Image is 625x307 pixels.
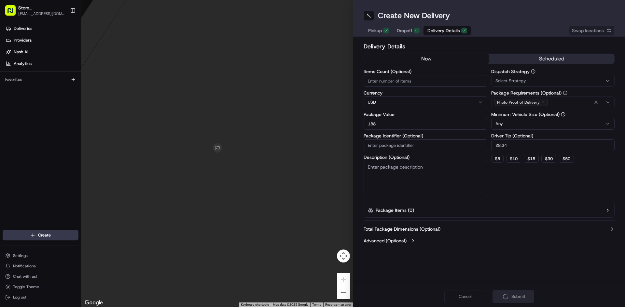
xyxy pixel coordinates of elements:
button: Map camera controls [337,249,350,262]
p: Welcome 👋 [7,26,118,36]
div: Start new chat [29,62,107,69]
div: Past conversations [7,84,42,90]
label: Driver Tip (Optional) [491,134,615,138]
span: Analytics [14,61,32,67]
input: Clear [17,42,107,49]
span: Nash AI [14,49,28,55]
div: 📗 [7,128,12,134]
button: Dispatch Strategy [531,69,535,74]
a: Deliveries [3,23,81,34]
a: 📗Knowledge Base [4,125,52,137]
span: Deliveries [14,26,32,32]
span: Select Strategy [495,78,526,84]
button: Total Package Dimensions (Optional) [364,226,615,232]
span: Dropoff [397,27,412,34]
button: now [364,54,489,64]
label: Package Value [364,112,487,117]
button: Select Strategy [491,75,615,87]
span: Notifications [13,263,36,269]
button: Toggle Theme [3,282,78,291]
a: Analytics [3,58,81,69]
button: $10 [506,155,521,163]
img: Nash [7,6,20,19]
button: Start new chat [111,64,118,72]
button: Zoom out [337,286,350,299]
button: Package Items (0) [364,203,615,218]
span: Map data ©2025 Google [273,303,308,306]
label: Minimum Vehicle Size (Optional) [491,112,615,117]
img: 1736555255976-a54dd68f-1ca7-489b-9aae-adbdc363a1c4 [13,101,18,106]
span: Toggle Theme [13,284,39,289]
a: Terms [312,303,321,306]
span: Photo Proof of Delivery [497,100,540,105]
label: Dispatch Strategy [491,69,615,74]
label: Description (Optional) [364,155,487,160]
button: Advanced (Optional) [364,237,615,244]
button: Zoom in [337,273,350,286]
a: Nash AI [3,47,81,57]
input: Enter number of items [364,75,487,87]
span: Log out [13,295,26,300]
span: [PERSON_NAME] [20,101,53,106]
button: Log out [3,293,78,302]
img: 1738778727109-b901c2ba-d612-49f7-a14d-d897ce62d23f [14,62,25,74]
span: Knowledge Base [13,128,50,134]
label: Package Items ( 0 ) [376,207,414,213]
button: $50 [559,155,574,163]
a: Open this area in Google Maps (opens a new window) [83,299,104,307]
div: Favorites [3,74,78,85]
button: $5 [491,155,504,163]
div: We're available if you need us! [29,69,90,74]
a: Powered byPylon [46,143,79,148]
img: 1736555255976-a54dd68f-1ca7-489b-9aae-adbdc363a1c4 [7,62,18,74]
img: Google [83,299,104,307]
button: [EMAIL_ADDRESS][DOMAIN_NAME] [18,11,65,16]
button: See all [101,83,118,91]
span: API Documentation [62,128,104,134]
a: Report a map error [325,303,351,306]
span: Chat with us! [13,274,37,279]
span: Delivery Details [427,27,460,34]
button: Store [GEOGRAPHIC_DATA], [GEOGRAPHIC_DATA] (Just Salad) [18,5,65,11]
input: Enter driver tip amount [491,139,615,151]
label: Items Count (Optional) [364,69,487,74]
button: Minimum Vehicle Size (Optional) [561,112,565,117]
button: $30 [541,155,556,163]
a: Providers [3,35,81,45]
button: Photo Proof of Delivery [491,96,615,108]
button: Notifications [3,262,78,271]
button: Store [GEOGRAPHIC_DATA], [GEOGRAPHIC_DATA] (Just Salad)[EMAIL_ADDRESS][DOMAIN_NAME] [3,3,67,18]
span: Pylon [65,144,79,148]
label: Package Identifier (Optional) [364,134,487,138]
button: Create [3,230,78,240]
input: Enter package identifier [364,139,487,151]
button: Settings [3,251,78,260]
label: Total Package Dimensions (Optional) [364,226,440,232]
span: Settings [13,253,28,258]
span: Providers [14,37,32,43]
button: $15 [524,155,539,163]
span: Pickup [368,27,382,34]
label: Package Requirements (Optional) [491,91,615,95]
button: Chat with us! [3,272,78,281]
label: Advanced (Optional) [364,237,407,244]
span: [DATE] [58,101,71,106]
input: Enter package value [364,118,487,130]
span: • [54,101,56,106]
button: Keyboard shortcuts [241,302,269,307]
button: scheduled [489,54,615,64]
button: Package Requirements (Optional) [563,91,567,95]
div: 💻 [55,128,60,134]
label: Currency [364,91,487,95]
img: Angelique Valdez [7,95,17,105]
h2: Delivery Details [364,42,615,51]
a: 💻API Documentation [52,125,107,137]
h1: Create New Delivery [378,10,450,21]
span: Create [38,232,51,238]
